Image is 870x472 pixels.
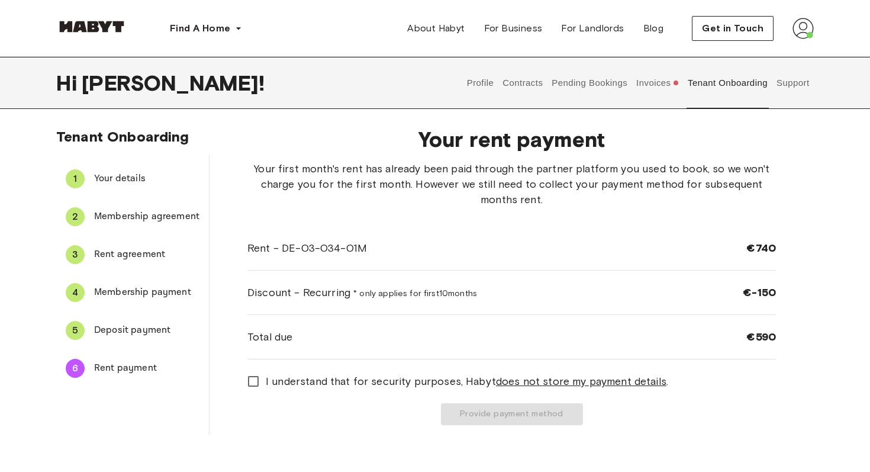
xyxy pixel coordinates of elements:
button: Invoices [635,57,681,109]
a: For Landlords [552,17,633,40]
span: Your first month's rent has already been paid through the partner platform you used to book, so w... [247,161,776,207]
span: I understand that for security purposes, Habyt . [266,374,668,389]
span: Rent - DE-03-034-01M [247,240,367,256]
span: Tenant Onboarding [56,128,189,145]
span: Find A Home [170,21,230,36]
span: Rent payment [94,361,199,375]
span: For Landlords [561,21,624,36]
div: user profile tabs [462,57,814,109]
span: Membership agreement [94,210,199,224]
div: 4 [66,283,85,302]
span: For Business [484,21,543,36]
button: Support [775,57,811,109]
a: For Business [475,17,552,40]
span: Total due [247,329,292,345]
span: Hi [56,70,82,95]
span: €740 [746,241,776,255]
button: Find A Home [160,17,252,40]
span: About Habyt [407,21,465,36]
div: 6Rent payment [56,354,209,383]
div: 2Membership agreement [56,203,209,231]
div: 5Deposit payment [56,316,209,345]
span: Your details [94,172,199,186]
span: Deposit payment [94,323,199,338]
div: 2 [66,207,85,226]
div: 4Membership payment [56,278,209,307]
div: 1Your details [56,165,209,193]
div: 3Rent agreement [56,240,209,269]
div: 5 [66,321,85,340]
button: Get in Touch [692,16,774,41]
span: Membership payment [94,285,199,300]
div: 6 [66,359,85,378]
span: [PERSON_NAME] ! [82,70,265,95]
img: avatar [792,18,814,39]
div: 1 [66,169,85,188]
img: Habyt [56,21,127,33]
span: Blog [643,21,664,36]
button: Profile [465,57,495,109]
button: Pending Bookings [550,57,629,109]
span: Get in Touch [702,21,763,36]
span: Rent agreement [94,248,199,262]
span: Discount - Recurring [247,285,477,300]
button: Tenant Onboarding [687,57,769,109]
span: €590 [746,330,776,344]
u: does not store my payment details [496,375,666,388]
span: €-150 [743,285,776,300]
span: * only applies for first 10 months [353,288,477,298]
a: Blog [634,17,674,40]
span: Your rent payment [247,127,776,152]
button: Contracts [501,57,544,109]
a: About Habyt [398,17,474,40]
div: 3 [66,245,85,264]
